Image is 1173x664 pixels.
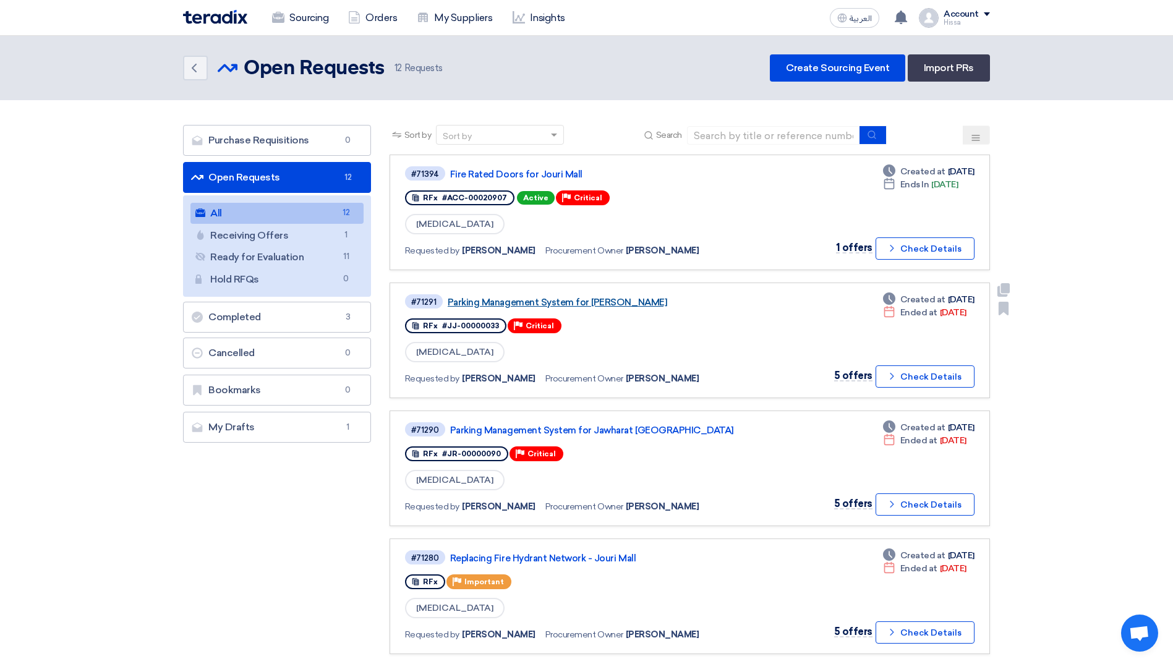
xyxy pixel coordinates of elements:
span: Ends In [900,178,929,191]
span: #JJ-00000033 [442,321,499,330]
span: 5 offers [834,498,872,509]
div: Open chat [1121,615,1158,652]
a: Fire Rated Doors for Jouri Mall [450,169,759,180]
div: [DATE] [883,421,975,434]
div: [DATE] [883,562,966,575]
span: RFx [423,194,438,202]
div: [DATE] [883,293,975,306]
span: [PERSON_NAME] [462,372,535,385]
a: Open Requests12 [183,162,371,193]
span: #ACC-00020907 [442,194,507,202]
span: Procurement Owner [545,372,623,385]
div: #71394 [411,170,439,178]
div: #71291 [411,298,437,306]
span: 0 [341,134,356,147]
span: [PERSON_NAME] [626,372,699,385]
span: 1 [341,421,356,433]
span: 0 [341,347,356,359]
a: Create Sourcing Event [770,54,905,82]
span: Created at [900,549,945,562]
span: RFx [423,577,438,586]
span: [MEDICAL_DATA] [405,598,505,618]
img: Teradix logo [183,10,247,24]
img: profile_test.png [919,8,939,28]
span: 1 [339,229,354,242]
span: العربية [850,14,872,23]
div: Account [944,9,979,20]
a: All [190,203,364,224]
span: Active [517,191,555,205]
span: Procurement Owner [545,628,623,641]
span: Ended at [900,562,937,575]
span: [PERSON_NAME] [626,244,699,257]
span: [PERSON_NAME] [626,500,699,513]
a: Orders [338,4,407,32]
a: My Drafts1 [183,412,371,443]
span: Created at [900,165,945,178]
a: My Suppliers [407,4,502,32]
a: Purchase Requisitions0 [183,125,371,156]
div: [DATE] [883,434,966,447]
button: Check Details [876,365,975,388]
input: Search by title or reference number [687,126,860,145]
span: Important [464,577,504,586]
span: 3 [341,311,356,323]
span: [PERSON_NAME] [462,500,535,513]
span: 11 [339,250,354,263]
span: Requested by [405,372,459,385]
span: Critical [527,449,556,458]
button: Check Details [876,493,975,516]
span: Search [656,129,682,142]
span: [MEDICAL_DATA] [405,470,505,490]
span: [PERSON_NAME] [462,244,535,257]
div: [DATE] [883,549,975,562]
span: #JR-00000090 [442,449,501,458]
span: Sort by [404,129,432,142]
a: Bookmarks0 [183,375,371,406]
a: Parking Management System for [PERSON_NAME] [448,297,757,308]
span: Requests [395,61,443,75]
div: #71280 [411,554,439,562]
a: Insights [503,4,575,32]
span: RFx [423,449,438,458]
span: 1 offers [836,242,872,253]
span: Created at [900,421,945,434]
span: 12 [341,171,356,184]
span: 12 [395,62,402,74]
span: Requested by [405,500,459,513]
a: Receiving Offers [190,225,364,246]
span: [MEDICAL_DATA] [405,214,505,234]
span: [MEDICAL_DATA] [405,342,505,362]
span: Requested by [405,244,459,257]
span: RFx [423,321,438,330]
div: #71290 [411,426,439,434]
span: [PERSON_NAME] [462,628,535,641]
div: [DATE] [883,306,966,319]
a: Completed3 [183,302,371,333]
span: Ended at [900,306,937,319]
span: 5 offers [834,370,872,381]
div: Sort by [443,130,472,143]
a: Sourcing [262,4,338,32]
a: Hold RFQs [190,269,364,290]
h2: Open Requests [244,56,385,81]
div: Hissa [944,19,990,26]
span: Created at [900,293,945,306]
span: 5 offers [834,626,872,637]
span: Ended at [900,434,937,447]
span: 0 [339,273,354,286]
span: 12 [339,206,354,219]
span: Critical [526,321,554,330]
button: Check Details [876,621,975,644]
span: 0 [341,384,356,396]
a: Cancelled0 [183,338,371,368]
div: [DATE] [883,178,958,191]
span: [PERSON_NAME] [626,628,699,641]
button: Check Details [876,237,975,260]
a: Replacing Fire Hydrant Network - Jouri Mall [450,553,759,564]
a: Parking Management System for Jawharat [GEOGRAPHIC_DATA] [450,425,759,436]
div: [DATE] [883,165,975,178]
span: Critical [574,194,602,202]
button: العربية [830,8,879,28]
span: Procurement Owner [545,500,623,513]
